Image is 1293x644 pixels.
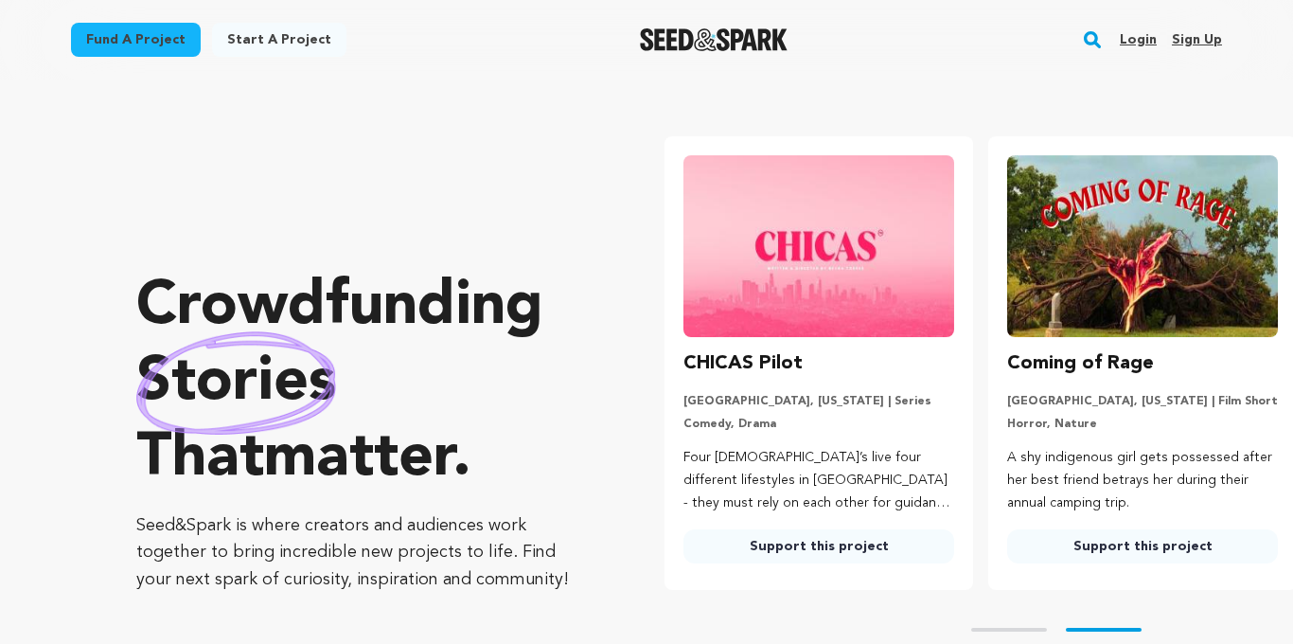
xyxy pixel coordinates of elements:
p: A shy indigenous girl gets possessed after her best friend betrays her during their annual campin... [1007,447,1278,514]
a: Login [1120,25,1157,55]
a: Support this project [683,529,954,563]
h3: CHICAS Pilot [683,349,803,379]
img: Seed&Spark Logo Dark Mode [640,28,788,51]
a: Sign up [1172,25,1222,55]
a: Support this project [1007,529,1278,563]
a: Fund a project [71,23,201,57]
p: [GEOGRAPHIC_DATA], [US_STATE] | Series [683,394,954,409]
a: Start a project [212,23,346,57]
span: matter [264,429,452,490]
a: Seed&Spark Homepage [640,28,788,51]
p: Crowdfunding that . [136,270,589,497]
img: hand sketched image [136,331,336,435]
p: Comedy, Drama [683,417,954,432]
p: Seed&Spark is where creators and audiences work together to bring incredible new projects to life... [136,512,589,594]
p: Horror, Nature [1007,417,1278,432]
p: [GEOGRAPHIC_DATA], [US_STATE] | Film Short [1007,394,1278,409]
h3: Coming of Rage [1007,349,1154,379]
img: CHICAS Pilot image [683,155,954,337]
img: Coming of Rage image [1007,155,1278,337]
p: Four [DEMOGRAPHIC_DATA]’s live four different lifestyles in [GEOGRAPHIC_DATA] - they must rely on... [683,447,954,514]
